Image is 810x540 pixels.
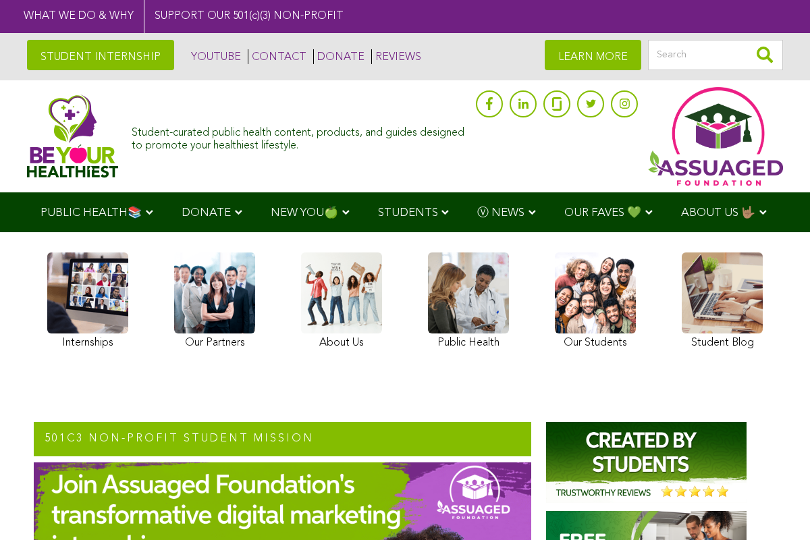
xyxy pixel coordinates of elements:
[742,475,810,540] iframe: Chat Widget
[477,207,524,219] span: Ⓥ NEWS
[27,94,118,178] img: Assuaged
[371,49,421,64] a: REVIEWS
[546,422,747,503] img: Assuaged-Foundation-Student-Internship-Opportunity-Reviews-Mission-GIPHY-2
[545,40,641,70] a: LEARN MORE
[34,422,531,457] h2: 501c3 NON-PROFIT STUDENT MISSION
[27,40,174,70] a: STUDENT INTERNSHIP
[182,207,231,219] span: DONATE
[40,207,142,219] span: PUBLIC HEALTH📚
[313,49,364,64] a: DONATE
[648,87,783,186] img: Assuaged App
[271,207,338,219] span: NEW YOU🍏
[248,49,306,64] a: CONTACT
[648,40,783,70] input: Search
[552,97,562,111] img: glassdoor
[378,207,438,219] span: STUDENTS
[564,207,641,219] span: OUR FAVES 💚
[132,120,469,153] div: Student-curated public health content, products, and guides designed to promote your healthiest l...
[681,207,755,219] span: ABOUT US 🤟🏽
[20,192,790,232] div: Navigation Menu
[188,49,241,64] a: YOUTUBE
